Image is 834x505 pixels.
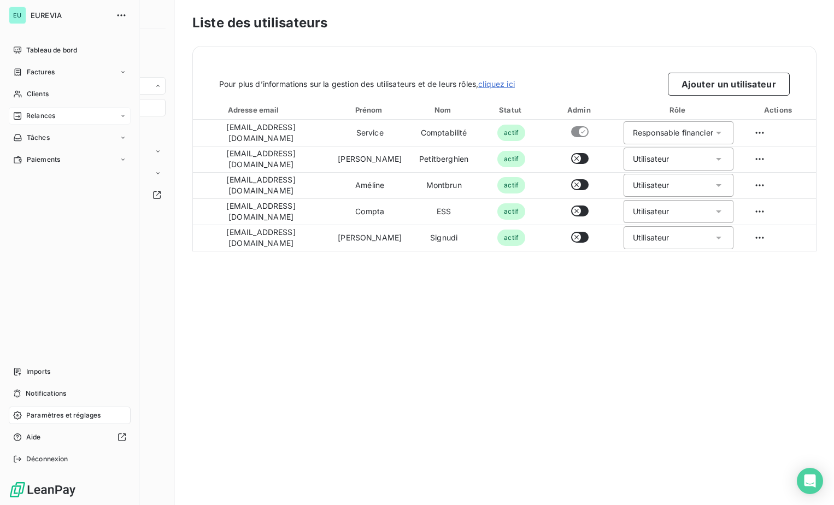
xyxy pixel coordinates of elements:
[497,203,525,220] span: actif
[329,198,410,225] td: Compta
[9,85,131,103] a: Clients
[477,100,545,120] th: Toggle SortBy
[410,225,477,251] td: Signudi
[497,177,525,193] span: actif
[9,42,131,59] a: Tableau de bord
[617,104,740,115] div: Rôle
[26,410,101,420] span: Paramètres et réglages
[633,127,713,138] div: Responsable financier
[9,151,131,168] a: Paiements
[413,104,475,115] div: Nom
[744,104,814,115] div: Actions
[668,73,790,96] button: Ajouter un utilisateur
[31,11,109,20] span: EUREVIA
[633,154,669,165] div: Utilisateur
[410,172,477,198] td: Montbrun
[195,104,327,115] div: Adresse email
[193,225,329,251] td: [EMAIL_ADDRESS][DOMAIN_NAME]
[797,468,823,494] div: Open Intercom Messenger
[9,481,77,498] img: Logo LeanPay
[633,232,669,243] div: Utilisateur
[26,432,41,442] span: Aide
[193,146,329,172] td: [EMAIL_ADDRESS][DOMAIN_NAME]
[548,104,613,115] div: Admin
[27,155,60,165] span: Paiements
[9,7,26,24] div: EU
[410,146,477,172] td: Petitberghien
[329,120,410,146] td: Service
[27,67,55,77] span: Factures
[329,172,410,198] td: Améline
[329,225,410,251] td: [PERSON_NAME]
[219,79,515,90] span: Pour plus d’informations sur la gestion des utilisateurs et de leurs rôles,
[497,230,525,246] span: actif
[478,79,515,89] a: cliquez ici
[26,45,77,55] span: Tableau de bord
[193,120,329,146] td: [EMAIL_ADDRESS][DOMAIN_NAME]
[329,100,410,120] th: Toggle SortBy
[9,363,131,380] a: Imports
[497,151,525,167] span: actif
[26,389,66,398] span: Notifications
[193,172,329,198] td: [EMAIL_ADDRESS][DOMAIN_NAME]
[410,100,477,120] th: Toggle SortBy
[192,13,817,33] h3: Liste des utilisateurs
[193,198,329,225] td: [EMAIL_ADDRESS][DOMAIN_NAME]
[9,129,131,146] a: Tâches
[9,428,131,446] a: Aide
[410,198,477,225] td: ESS
[633,180,669,191] div: Utilisateur
[27,89,49,99] span: Clients
[331,104,408,115] div: Prénom
[329,146,410,172] td: [PERSON_NAME]
[26,454,68,464] span: Déconnexion
[9,107,131,125] a: Relances
[26,367,50,377] span: Imports
[497,125,525,141] span: actif
[410,120,477,146] td: Comptabilité
[633,206,669,217] div: Utilisateur
[9,407,131,424] a: Paramètres et réglages
[9,63,131,81] a: Factures
[26,111,55,121] span: Relances
[27,133,50,143] span: Tâches
[193,100,329,120] th: Toggle SortBy
[479,104,543,115] div: Statut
